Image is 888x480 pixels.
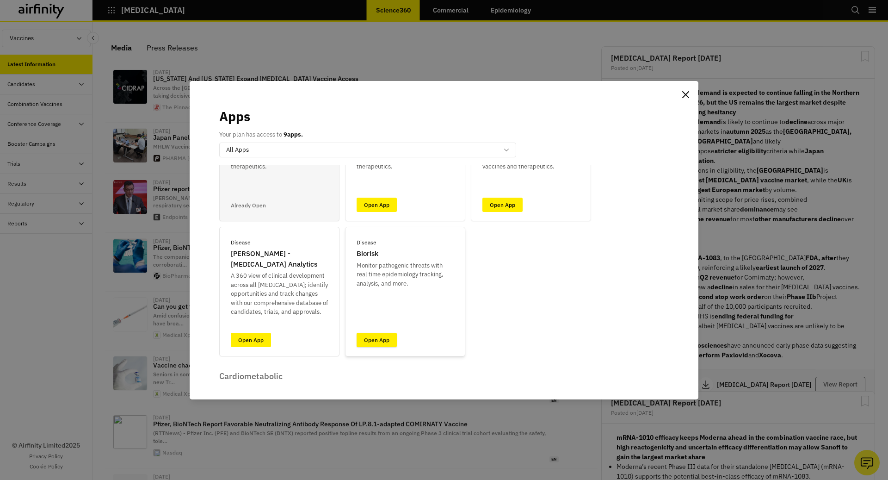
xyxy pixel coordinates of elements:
[357,261,454,288] p: Monitor pathogenic threats with real time epidemiology tracking, analysis, and more.
[219,107,250,126] p: Apps
[357,198,397,212] a: Open App
[357,238,376,247] p: Disease
[231,249,328,269] p: [PERSON_NAME] - [MEDICAL_DATA] Analytics
[231,201,266,210] p: Already Open
[482,198,523,212] a: Open App
[284,131,303,138] b: 9 apps.
[231,271,328,317] p: A 360 view of clinical development across all [MEDICAL_DATA]; identify opportunities and track ch...
[678,87,693,102] button: Close
[226,145,249,155] p: All Apps
[357,333,397,347] a: Open App
[219,371,339,381] p: Cardiometabolic
[231,238,251,247] p: Disease
[357,249,378,259] p: Biorisk
[219,130,303,139] p: Your plan has access to
[231,333,271,347] a: Open App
